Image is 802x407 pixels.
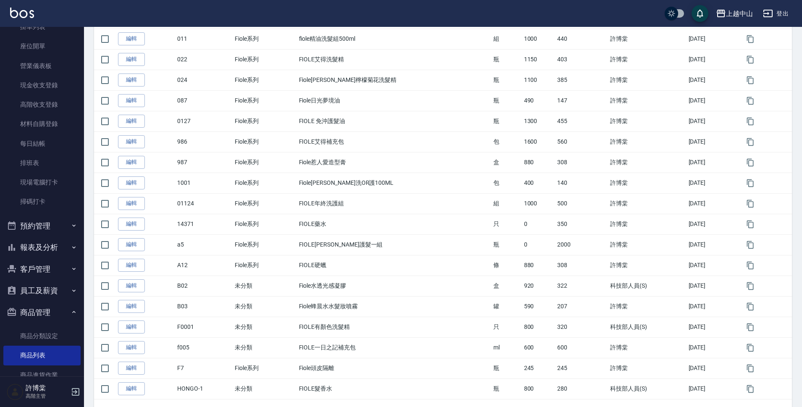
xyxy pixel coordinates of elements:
[608,317,686,337] td: 科技部人員(S)
[297,378,492,399] td: FIOLE髮香水
[118,259,145,272] a: 編輯
[297,358,492,378] td: Fiole頭皮隔離
[608,70,686,90] td: 許博棠
[118,218,145,231] a: 編輯
[687,378,739,399] td: [DATE]
[3,114,81,134] a: 材料自購登錄
[3,326,81,346] a: 商品分類設定
[491,111,522,131] td: 瓶
[608,296,686,317] td: 許博棠
[522,152,556,173] td: 880
[555,276,608,296] td: 322
[522,49,556,70] td: 1150
[522,378,556,399] td: 800
[522,131,556,152] td: 1600
[491,214,522,234] td: 只
[3,76,81,95] a: 現金收支登錄
[687,131,739,152] td: [DATE]
[522,255,556,276] td: 880
[522,276,556,296] td: 920
[175,49,233,70] td: 022
[175,29,233,49] td: 011
[491,49,522,70] td: 瓶
[608,337,686,358] td: 許博棠
[491,296,522,317] td: 罐
[555,173,608,193] td: 140
[3,302,81,323] button: 商品管理
[297,131,492,152] td: FIOLE艾得補充包
[233,111,296,131] td: Fiole系列
[3,134,81,153] a: 每日結帳
[3,17,81,37] a: 掛單列表
[522,358,556,378] td: 245
[118,238,145,251] a: 編輯
[608,131,686,152] td: 許博棠
[175,296,233,317] td: B03
[522,317,556,337] td: 800
[522,70,556,90] td: 1100
[3,346,81,365] a: 商品列表
[118,382,145,395] a: 編輯
[726,8,753,19] div: 上越中山
[687,49,739,70] td: [DATE]
[175,337,233,358] td: f005
[608,111,686,131] td: 許博棠
[608,358,686,378] td: 許博棠
[491,276,522,296] td: 盒
[233,131,296,152] td: Fiole系列
[297,337,492,358] td: FIOLE一日之記補充包
[118,32,145,45] a: 編輯
[608,49,686,70] td: 許博棠
[491,70,522,90] td: 瓶
[233,29,296,49] td: Fiole系列
[687,214,739,234] td: [DATE]
[118,197,145,210] a: 編輯
[491,173,522,193] td: 包
[555,255,608,276] td: 308
[608,193,686,214] td: 許博棠
[297,214,492,234] td: FIOLE藥水
[233,337,296,358] td: 未分類
[555,193,608,214] td: 500
[118,279,145,292] a: 編輯
[297,317,492,337] td: FIOLE有顏色洗髮精
[175,70,233,90] td: 024
[491,152,522,173] td: 盒
[555,234,608,255] td: 2000
[522,111,556,131] td: 1300
[175,234,233,255] td: a5
[3,192,81,211] a: 掃碼打卡
[491,317,522,337] td: 只
[175,173,233,193] td: 1001
[297,276,492,296] td: Fiole水透光感凝膠
[233,90,296,111] td: Fiole系列
[175,152,233,173] td: 987
[555,317,608,337] td: 320
[3,37,81,56] a: 座位開單
[233,296,296,317] td: 未分類
[233,49,296,70] td: Fiole系列
[522,214,556,234] td: 0
[491,234,522,255] td: 瓶
[175,276,233,296] td: B02
[687,337,739,358] td: [DATE]
[555,111,608,131] td: 455
[522,29,556,49] td: 1000
[491,90,522,111] td: 瓶
[687,276,739,296] td: [DATE]
[522,173,556,193] td: 400
[297,234,492,255] td: FIOLE[PERSON_NAME]護髮一組
[687,255,739,276] td: [DATE]
[7,383,24,400] img: Person
[555,90,608,111] td: 147
[175,111,233,131] td: 0127
[233,378,296,399] td: 未分類
[522,337,556,358] td: 600
[3,173,81,192] a: 現場電腦打卡
[608,378,686,399] td: 科技部人員(S)
[522,90,556,111] td: 490
[555,214,608,234] td: 350
[555,296,608,317] td: 207
[522,193,556,214] td: 1000
[233,234,296,255] td: Fiole系列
